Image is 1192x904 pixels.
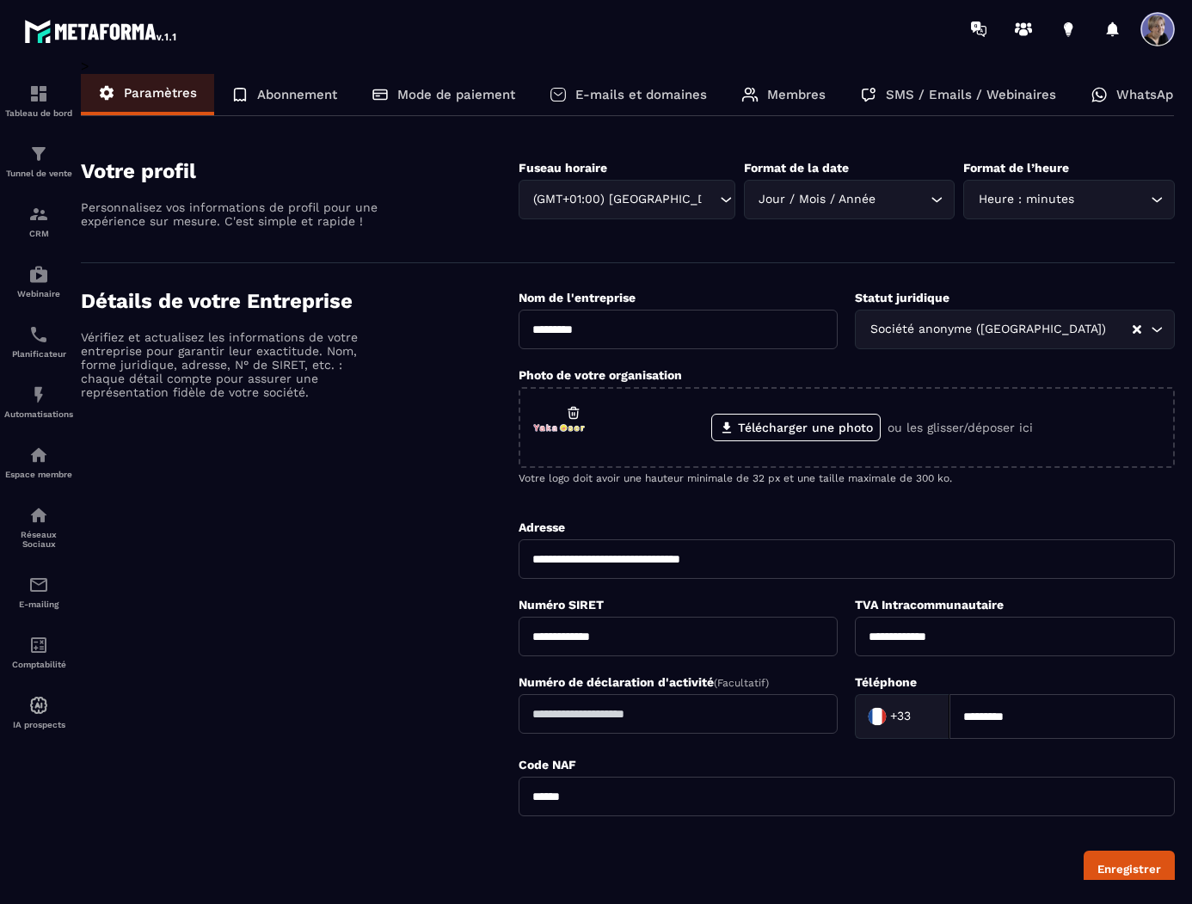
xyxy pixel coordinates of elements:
p: Webinaire [4,289,73,298]
img: automations [28,445,49,465]
span: (GMT+01:00) [GEOGRAPHIC_DATA] [530,190,703,209]
p: Votre logo doit avoir une hauteur minimale de 32 px et une taille maximale de 300 ko. [519,472,1175,484]
p: Espace membre [4,470,73,479]
div: Search for option [744,180,955,219]
p: E-mails et domaines [575,87,707,102]
p: Personnalisez vos informations de profil pour une expérience sur mesure. C'est simple et rapide ! [81,200,382,228]
p: SMS / Emails / Webinaires [886,87,1056,102]
a: automationsautomationsAutomatisations [4,372,73,432]
label: Nom de l'entreprise [519,291,636,304]
img: formation [28,204,49,224]
a: formationformationCRM [4,191,73,251]
p: Tableau de bord [4,108,73,118]
img: automations [28,264,49,285]
img: automations [28,384,49,405]
p: Tunnel de vente [4,169,73,178]
label: Télécharger une photo [711,414,881,441]
p: Automatisations [4,409,73,419]
label: Format de l’heure [963,161,1069,175]
div: Search for option [963,180,1175,219]
a: automationsautomationsWebinaire [4,251,73,311]
h4: Détails de votre Entreprise [81,289,519,313]
span: Jour / Mois / Année [755,190,880,209]
img: scheduler [28,324,49,345]
input: Search for option [703,190,716,209]
p: IA prospects [4,720,73,729]
label: Photo de votre organisation [519,368,682,382]
p: Membres [767,87,826,102]
a: schedulerschedulerPlanificateur [4,311,73,372]
a: social-networksocial-networkRéseaux Sociaux [4,492,73,562]
label: Téléphone [855,675,917,689]
label: Code NAF [519,758,576,772]
img: logo [24,15,179,46]
img: automations [28,695,49,716]
a: formationformationTunnel de vente [4,131,73,191]
input: Search for option [1078,190,1146,209]
button: Enregistrer [1084,851,1175,888]
a: emailemailE-mailing [4,562,73,622]
p: CRM [4,229,73,238]
input: Search for option [1109,320,1131,339]
p: WhatsApp [1116,87,1181,102]
button: Clear Selected [1133,323,1141,336]
span: +33 [890,708,911,725]
img: accountant [28,635,49,655]
label: Numéro SIRET [519,598,604,612]
label: Format de la date [744,161,849,175]
div: Search for option [519,180,735,219]
img: email [28,575,49,595]
input: Search for option [880,190,927,209]
p: Abonnement [257,87,337,102]
h4: Votre profil [81,159,519,183]
a: formationformationTableau de bord [4,71,73,131]
label: Adresse [519,520,565,534]
a: automationsautomationsEspace membre [4,432,73,492]
p: Paramètres [124,85,197,101]
label: Statut juridique [855,291,949,304]
p: Réseaux Sociaux [4,530,73,549]
input: Search for option [914,704,931,729]
img: formation [28,83,49,104]
img: formation [28,144,49,164]
span: Heure : minutes [974,190,1078,209]
img: Country Flag [860,699,894,734]
p: Comptabilité [4,660,73,669]
p: Planificateur [4,349,73,359]
p: Mode de paiement [397,87,515,102]
span: Société anonyme ([GEOGRAPHIC_DATA]) [866,320,1109,339]
label: Fuseau horaire [519,161,607,175]
div: Search for option [855,310,1175,349]
label: Numéro de déclaration d'activité [519,675,769,689]
img: social-network [28,505,49,526]
p: ou les glisser/déposer ici [888,421,1033,434]
a: accountantaccountantComptabilité [4,622,73,682]
p: Vérifiez et actualisez les informations de votre entreprise pour garantir leur exactitude. Nom, f... [81,330,382,399]
span: (Facultatif) [714,677,769,689]
div: Search for option [855,694,949,739]
div: Enregistrer [1097,863,1161,876]
p: E-mailing [4,600,73,609]
label: TVA Intracommunautaire [855,598,1004,612]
